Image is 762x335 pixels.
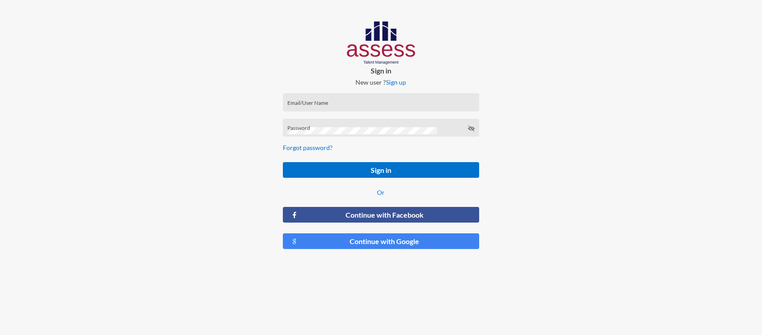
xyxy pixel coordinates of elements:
[386,78,406,86] a: Sign up
[347,21,416,64] img: AssessLogoo.svg
[283,189,480,196] p: Or
[283,162,480,178] button: Sign in
[283,233,480,249] button: Continue with Google
[276,78,487,86] p: New user ?
[283,144,333,151] a: Forgot password?
[276,66,487,75] p: Sign in
[283,207,480,223] button: Continue with Facebook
